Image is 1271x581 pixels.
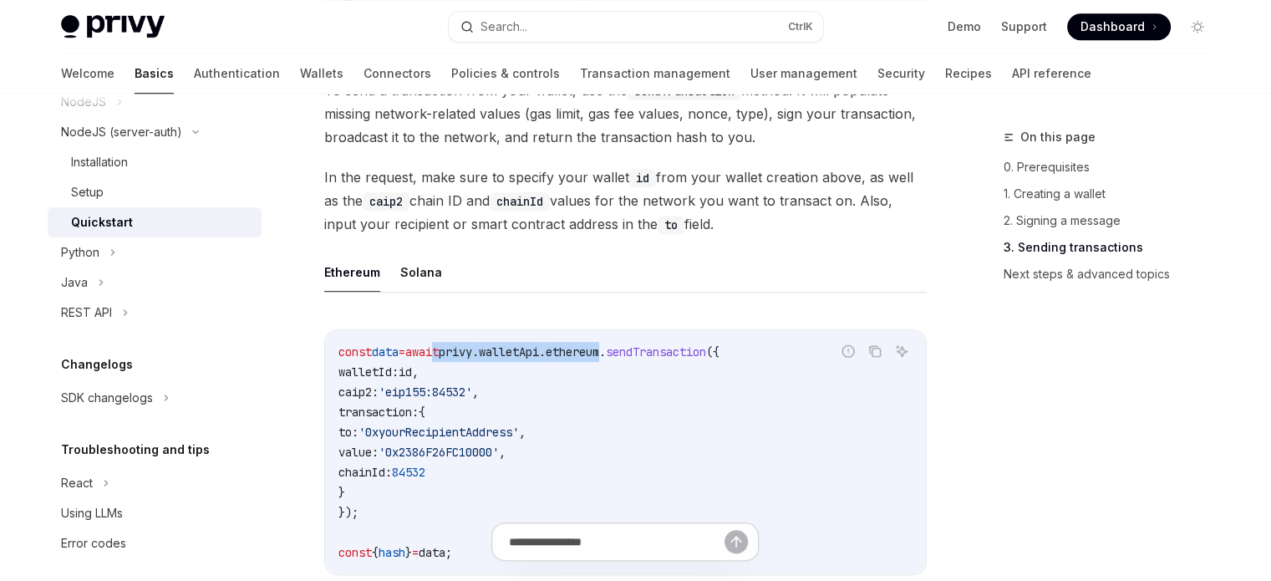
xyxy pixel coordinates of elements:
span: , [519,425,526,440]
button: Report incorrect code [837,340,859,362]
div: React [61,473,93,493]
span: Dashboard [1080,18,1145,35]
a: Using LLMs [48,498,262,528]
button: Send message [724,530,748,553]
a: Authentication [194,54,280,94]
button: Ask AI [891,340,913,362]
span: } [338,485,345,500]
a: Next steps & advanced topics [1004,261,1224,288]
a: Welcome [61,54,114,94]
span: . [599,344,606,359]
a: API reference [1012,54,1091,94]
span: to: [338,425,358,440]
span: On this page [1020,127,1096,147]
a: 1. Creating a wallet [1004,181,1224,207]
span: In the request, make sure to specify your wallet from your wallet creation above, as well as the ... [324,166,927,236]
span: transaction: [338,405,419,420]
span: '0x2386F26FC10000' [379,445,499,460]
a: Connectors [364,54,431,94]
div: SDK changelogs [61,388,153,408]
a: Wallets [300,54,343,94]
span: }); [338,505,358,520]
span: walletApi [479,344,539,359]
a: Setup [48,177,262,207]
span: walletId: [338,364,399,380]
button: Search...CtrlK [449,12,823,42]
code: caip2 [363,192,409,211]
a: Demo [948,18,981,35]
span: value: [338,445,379,460]
span: . [472,344,479,359]
div: Java [61,273,88,293]
span: 84532 [392,465,425,480]
span: ({ [706,344,719,359]
span: const [338,344,372,359]
div: NodeJS (server-auth) [61,122,182,142]
a: Basics [135,54,174,94]
a: 2. Signing a message [1004,207,1224,234]
button: Solana [400,252,442,292]
button: Ethereum [324,252,380,292]
code: to [658,216,684,234]
span: sendTransaction [606,344,706,359]
code: chainId [490,192,550,211]
span: = [399,344,405,359]
a: Recipes [945,54,992,94]
a: Error codes [48,528,262,558]
div: Setup [71,182,104,202]
span: { [419,405,425,420]
span: privy [439,344,472,359]
span: , [499,445,506,460]
a: Support [1001,18,1047,35]
span: . [539,344,546,359]
img: light logo [61,15,165,38]
div: REST API [61,303,112,323]
a: Quickstart [48,207,262,237]
span: id [399,364,412,380]
div: Error codes [61,533,126,553]
span: ethereum [546,344,599,359]
h5: Changelogs [61,354,133,375]
div: Python [61,242,99,262]
a: Installation [48,147,262,177]
button: Toggle dark mode [1184,13,1211,40]
span: await [405,344,439,359]
a: Policies & controls [451,54,560,94]
span: Ctrl K [788,20,813,33]
span: caip2: [338,385,379,400]
div: Search... [480,17,527,37]
h5: Troubleshooting and tips [61,440,210,460]
a: Security [877,54,925,94]
div: Quickstart [71,212,133,232]
code: id [629,169,656,187]
div: Installation [71,152,128,172]
a: Transaction management [580,54,730,94]
span: chainId: [338,465,392,480]
a: Dashboard [1067,13,1171,40]
div: Using LLMs [61,503,123,523]
span: To send a transaction from your wallet, use the method. It will populate missing network-related ... [324,79,927,149]
a: User management [750,54,857,94]
a: 3. Sending transactions [1004,234,1224,261]
span: data [372,344,399,359]
span: , [472,385,479,400]
a: 0. Prerequisites [1004,154,1224,181]
button: Copy the contents from the code block [864,340,886,362]
span: 'eip155:84532' [379,385,472,400]
span: '0xyourRecipientAddress' [358,425,519,440]
span: , [412,364,419,380]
